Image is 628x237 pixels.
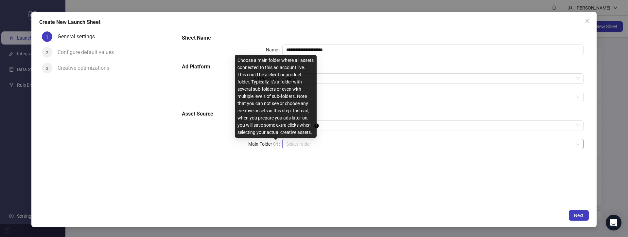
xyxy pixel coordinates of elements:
[46,50,48,55] span: 2
[574,213,584,218] span: Next
[235,55,317,138] div: Choose a main folder where all assets connected to this ad account live. This could be a client o...
[569,210,589,221] button: Next
[282,45,584,55] input: Name
[39,18,589,26] div: Create New Launch Sheet
[314,123,320,129] div: Tooltip anchor
[58,47,119,58] div: Configure default values
[273,142,278,146] span: question-circle
[286,92,580,102] span: Balibaris
[266,45,282,55] label: Name
[58,31,100,42] div: General settings
[182,34,584,42] h5: Sheet Name
[182,110,584,118] h5: Asset Source
[606,215,621,230] div: Open Intercom Messenger
[286,121,580,131] span: Google Drive
[58,63,114,73] div: Creative optimizations
[286,74,580,83] span: Meta
[46,34,48,40] span: 1
[248,139,282,149] label: Main Folder
[182,63,584,71] h5: Ad Platform
[585,18,590,24] span: close
[46,66,48,71] span: 3
[582,16,593,26] button: Close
